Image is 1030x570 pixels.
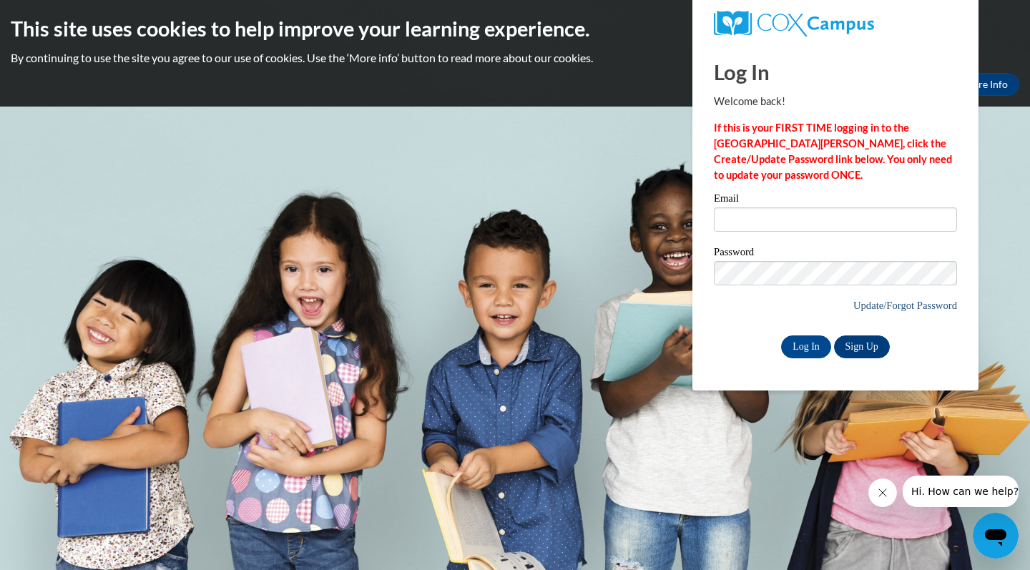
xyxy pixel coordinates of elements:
[11,14,1019,43] h2: This site uses cookies to help improve your learning experience.
[781,335,831,358] input: Log In
[973,513,1019,559] iframe: Button to launch messaging window
[853,300,957,311] a: Update/Forgot Password
[714,11,874,36] img: COX Campus
[714,193,957,207] label: Email
[834,335,890,358] a: Sign Up
[714,11,957,36] a: COX Campus
[714,57,957,87] h1: Log In
[903,476,1019,507] iframe: Message from company
[714,247,957,261] label: Password
[714,94,957,109] p: Welcome back!
[868,478,897,507] iframe: Close message
[11,50,1019,66] p: By continuing to use the site you agree to our use of cookies. Use the ‘More info’ button to read...
[714,122,952,181] strong: If this is your FIRST TIME logging in to the [GEOGRAPHIC_DATA][PERSON_NAME], click the Create/Upd...
[952,73,1019,96] a: More Info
